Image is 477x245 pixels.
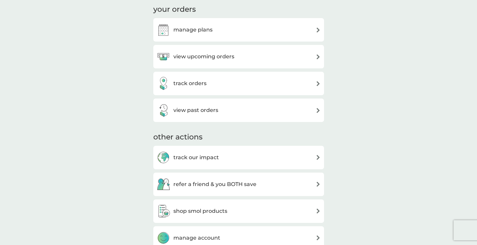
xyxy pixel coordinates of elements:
[316,155,321,160] img: arrow right
[316,235,321,240] img: arrow right
[153,132,203,142] h3: other actions
[173,153,219,162] h3: track our impact
[316,108,321,113] img: arrow right
[316,208,321,213] img: arrow right
[153,4,196,15] h3: your orders
[316,27,321,33] img: arrow right
[173,234,220,242] h3: manage account
[173,106,218,115] h3: view past orders
[173,25,213,34] h3: manage plans
[173,52,234,61] h3: view upcoming orders
[316,182,321,187] img: arrow right
[173,79,207,88] h3: track orders
[316,54,321,59] img: arrow right
[173,207,227,216] h3: shop smol products
[316,81,321,86] img: arrow right
[173,180,256,189] h3: refer a friend & you BOTH save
